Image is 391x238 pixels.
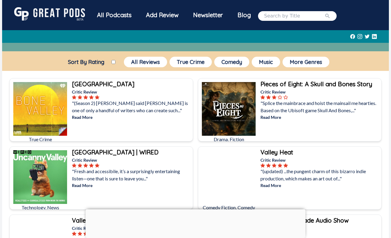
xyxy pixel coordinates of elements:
b: Valley Heat [72,217,105,224]
button: All Reviews [124,57,167,67]
p: Read More [260,114,380,120]
img: GreatPods [14,7,85,21]
a: Music [250,56,281,68]
p: Drama, Fiction [202,136,256,143]
p: "(Season 2) [PERSON_NAME] said [PERSON_NAME] is one of only a handful of writers who can create s... [72,100,192,114]
a: Valley HeatComedy Fiction, ComedyValley HeatCritic Review"(updated) ...the pungent charm of this ... [198,146,382,210]
img: Valley Heat [202,150,256,204]
p: Read More [260,182,380,189]
p: Critic Review [72,89,192,95]
p: Critic Review [260,157,380,163]
p: "(updated) ...the pungent charm of this bizarro indie production, which makes an art out of..." [260,168,380,182]
p: Critic Review [72,157,192,163]
button: Comedy [214,57,249,67]
div: Newsletter [186,7,230,23]
button: More Genres [283,57,329,67]
img: Bone Valley [13,82,67,136]
label: Sort By Rating [61,59,111,65]
a: Pieces of Eight: A Skull and Bones StoryDrama, FictionPieces of Eight: A Skull and Bones StoryCri... [198,78,382,141]
p: True Crime [13,136,67,143]
button: Music [252,57,280,67]
b: [GEOGRAPHIC_DATA] | WIRED [72,148,159,156]
p: Technology, News [13,204,67,211]
input: Search by Title [264,12,325,20]
p: "Fresh and accessibile, it’s a surprisingly entertaining listen—one that is sure to leave you..." [72,168,192,182]
a: Newsletter [186,7,230,24]
a: Add Review [139,7,186,23]
a: Comedy [213,56,250,68]
a: True Crime [168,56,213,68]
p: Read More [72,114,192,120]
p: Critic Review [260,89,380,95]
a: Blog [230,7,258,23]
div: All Podcasts [90,7,139,23]
img: Pieces of Eight: A Skull and Bones Story [202,82,256,136]
p: Read More [72,182,192,189]
iframe: Advertisement [86,209,305,236]
a: All Podcasts [90,7,139,24]
a: Uncanny Valley | WIREDTechnology, News[GEOGRAPHIC_DATA] | WIREDCritic Review"Fresh and accessibil... [9,146,193,210]
button: True Crime [170,57,212,67]
a: Bone ValleyTrue Crime[GEOGRAPHIC_DATA]Critic Review"(Season 2) [PERSON_NAME] said [PERSON_NAME] i... [9,78,193,141]
a: All Reviews [123,56,168,68]
p: Critic Review [260,225,380,231]
p: Critic Review [72,225,192,231]
b: Pieces of Eight: A Skull and Bones Story [260,80,372,88]
p: Comedy Fiction, Comedy [202,204,256,211]
p: "Splice the mainbrace and hoist the mainsail me hearties. Based on the Ubisoft game Skull And Bon... [260,100,380,114]
b: Valley Heat [260,148,293,156]
img: Uncanny Valley | WIRED [13,150,67,204]
b: [GEOGRAPHIC_DATA] [72,80,134,88]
